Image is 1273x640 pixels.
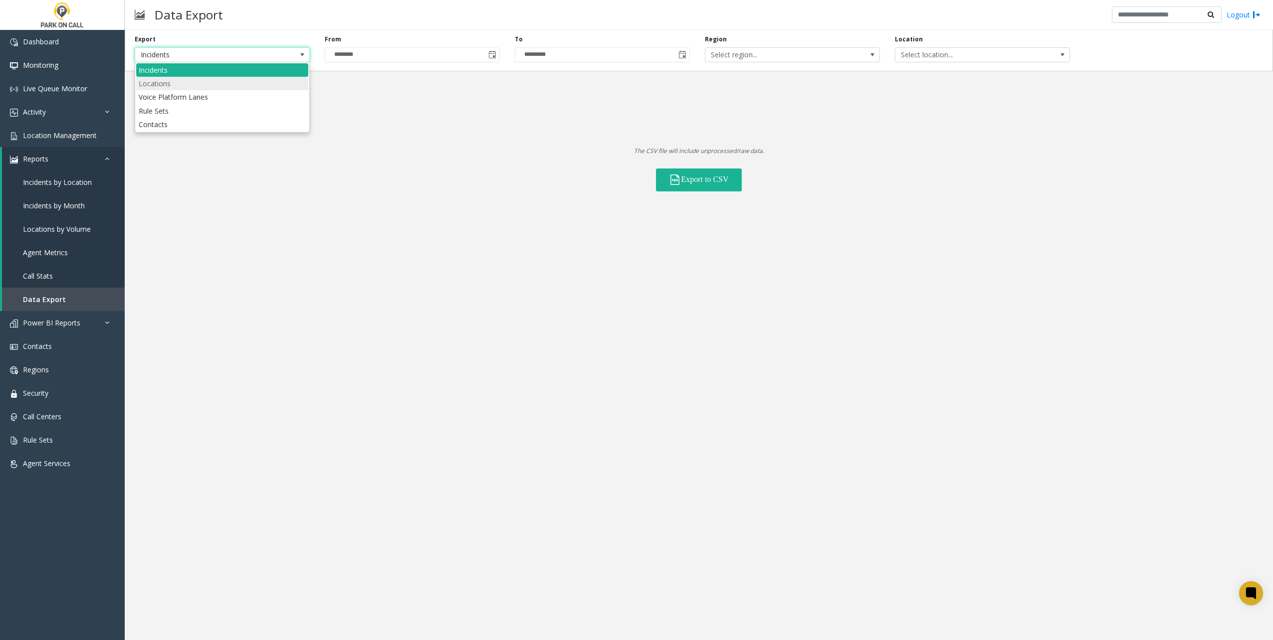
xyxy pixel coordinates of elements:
[10,437,18,445] img: 'icon'
[23,295,66,304] span: Data Export
[23,318,80,327] span: Power BI Reports
[2,241,125,264] a: Agent Metrics
[10,320,18,327] img: 'icon'
[1227,9,1261,20] a: Logout
[23,271,53,281] span: Call Stats
[135,48,274,62] span: Incidents
[136,90,308,104] li: Voice Platform Lanes
[23,37,59,46] span: Dashboard
[135,2,145,27] img: pageIcon
[23,201,85,210] span: Incidents by Month
[2,264,125,288] a: Call Stats
[675,48,689,62] span: Toggle calendar
[23,154,48,163] span: Reports
[23,365,49,374] span: Regions
[10,343,18,351] img: 'icon'
[136,63,308,77] li: Incidents
[125,146,1273,156] p: The CSV file will include unprocessed/raw data.
[23,388,48,398] span: Security
[705,35,727,44] label: Region
[23,177,92,187] span: Incidents by Location
[23,248,68,257] span: Agent Metrics
[23,107,46,117] span: Activity
[23,131,97,140] span: Location Management
[23,341,52,351] span: Contacts
[2,194,125,217] a: Incidents by Month
[136,118,308,131] li: Contacts
[10,62,18,70] img: 'icon'
[10,366,18,374] img: 'icon'
[135,35,156,44] label: Export
[485,48,499,62] span: Toggle calendar
[23,224,91,234] span: Locations by Volume
[10,85,18,93] img: 'icon'
[10,109,18,117] img: 'icon'
[2,217,125,241] a: Locations by Volume
[150,2,228,27] h3: Data Export
[23,412,61,421] span: Call Centers
[23,84,87,93] span: Live Queue Monitor
[656,168,742,191] button: Export to CSV
[136,77,308,90] li: Locations
[895,48,1035,62] span: Select location...
[515,35,523,44] label: To
[10,132,18,140] img: 'icon'
[10,38,18,46] img: 'icon'
[2,170,125,194] a: Incidents by Location
[895,35,923,44] label: Location
[23,60,58,70] span: Monitoring
[10,156,18,163] img: 'icon'
[1253,9,1261,20] img: logout
[10,413,18,421] img: 'icon'
[136,104,308,118] li: Rule Sets
[23,459,70,468] span: Agent Services
[23,435,53,445] span: Rule Sets
[705,48,845,62] span: Select region...
[10,460,18,468] img: 'icon'
[10,390,18,398] img: 'icon'
[2,147,125,170] a: Reports
[2,288,125,311] a: Data Export
[325,35,341,44] label: From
